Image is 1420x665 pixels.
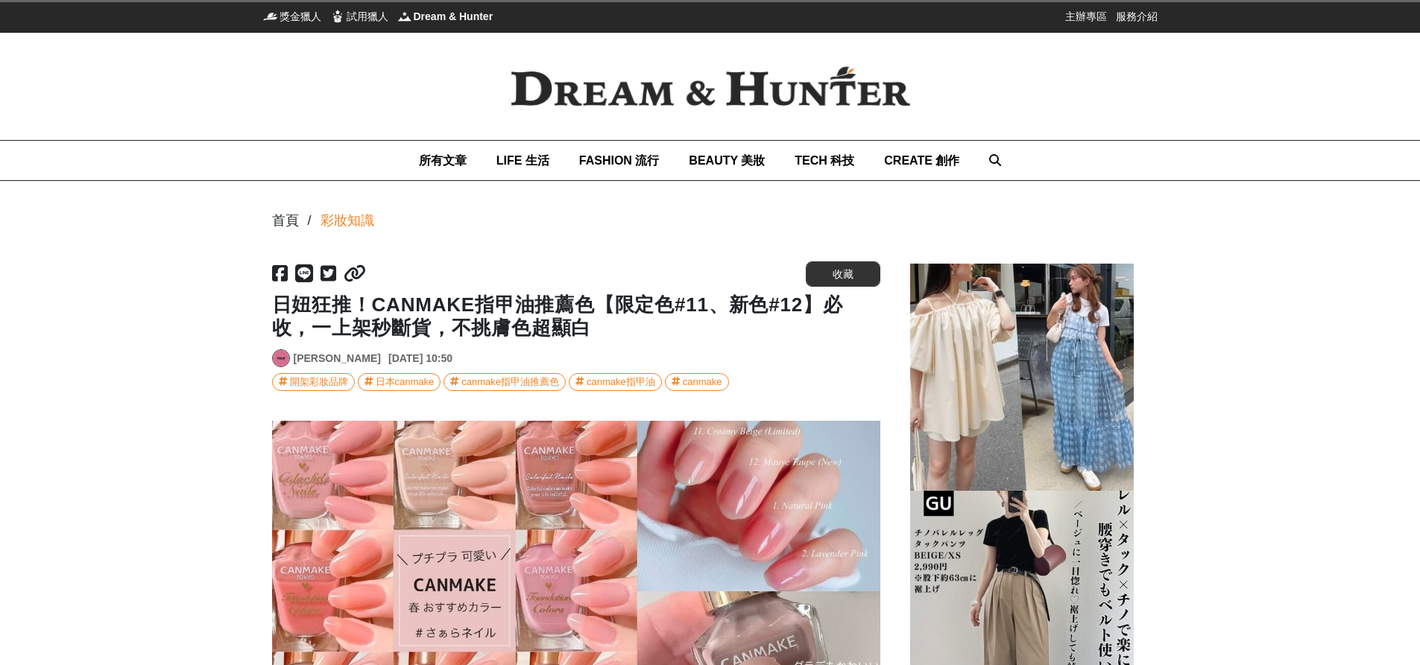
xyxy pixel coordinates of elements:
[461,374,559,390] div: canmake指甲油推薦色
[689,154,765,167] span: BEAUTY 美妝
[1116,9,1158,24] a: 服務介紹
[419,154,467,167] span: 所有文章
[272,373,355,391] a: 開架彩妝品牌
[795,141,854,180] a: TECH 科技
[884,141,959,180] a: CREATE 創作
[280,9,321,24] span: 獎金獵人
[444,373,566,391] a: canmake指甲油推薦色
[569,373,662,391] a: canmake指甲油
[683,374,722,390] div: canmake
[376,374,435,390] div: 日本canmake
[272,349,290,367] a: Avatar
[397,9,412,24] img: Dream & Hunter
[587,374,655,390] div: canmake指甲油
[330,9,345,24] img: 試用獵人
[308,211,312,231] div: /
[496,154,549,167] span: LIFE 生活
[294,351,381,366] a: [PERSON_NAME]
[419,141,467,180] a: 所有文章
[263,9,278,24] img: 獎金獵人
[321,211,374,231] a: 彩妝知識
[272,211,299,231] div: 首頁
[330,9,388,24] a: 試用獵人試用獵人
[263,9,321,24] a: 獎金獵人獎金獵人
[347,9,388,24] span: 試用獵人
[358,373,441,391] a: 日本canmake
[273,350,289,366] img: Avatar
[388,351,452,366] div: [DATE] 10:50
[272,293,880,340] h1: 日妞狂推！CANMAKE指甲油推薦色【限定色#11、新色#12】必收，一上架秒斷貨，不挑膚色超顯白
[414,9,493,24] span: Dream & Hunter
[579,141,660,180] a: FASHION 流行
[806,261,880,287] button: 收藏
[496,141,549,180] a: LIFE 生活
[1065,9,1107,24] a: 主辦專區
[487,42,934,130] img: Dream & Hunter
[665,373,729,391] a: canmake
[884,154,959,167] span: CREATE 創作
[795,154,854,167] span: TECH 科技
[290,374,348,390] div: 開架彩妝品牌
[397,9,493,24] a: Dream & HunterDream & Hunter
[579,154,660,167] span: FASHION 流行
[689,141,765,180] a: BEAUTY 美妝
